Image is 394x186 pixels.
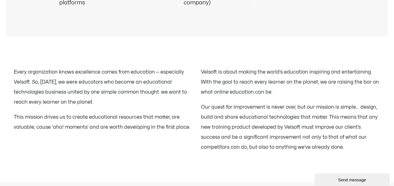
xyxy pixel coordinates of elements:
[201,102,381,152] p: Our quest for improvement is never over, but our mission is simple… design, build and share educa...
[14,67,193,107] p: Every organization knows excellence comes from education — especially Velsoft. So, [DATE], we wer...
[201,67,381,97] p: Velsoft is about making the world’s education inspiring and entertaining. With the goal to reach ...
[14,112,193,132] p: This mission drives us to create educational resources that matter, are valuable, cause ‘aha! mom...
[314,172,391,186] iframe: chat widget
